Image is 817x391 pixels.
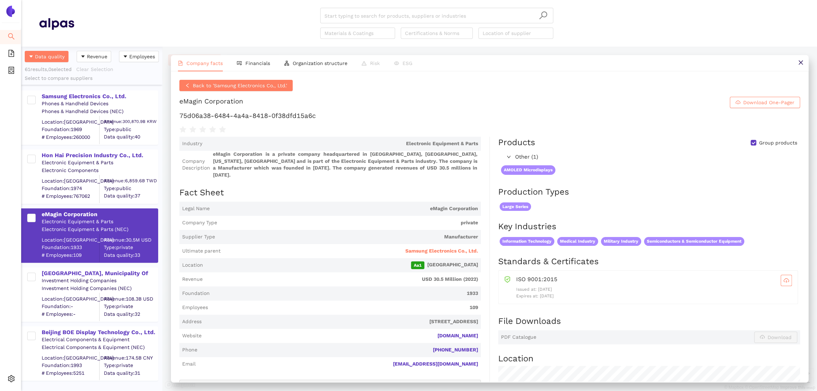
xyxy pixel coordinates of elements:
div: Revenue: 174.5B CNY [104,354,157,361]
span: caret-down [80,54,85,60]
div: Phones & Handheld Devices (NEC) [42,108,157,115]
span: Legal Name [182,205,210,212]
span: private [220,219,478,226]
span: Group products [756,140,800,147]
div: Beijing BOE Display Technology Co., Ltd. [42,328,157,336]
span: Data quality [35,53,65,60]
span: Email [182,361,196,368]
span: Type: public [104,185,157,192]
span: Phone [182,346,197,354]
span: AMOLED Microdisplays [501,165,555,175]
span: apartment [284,61,289,66]
div: Samsung Electronics Co., Ltd. [42,93,157,100]
span: [STREET_ADDRESS] [204,318,478,325]
span: caret-down [29,54,34,60]
span: cloud-download [781,278,792,283]
span: # Employees: 260000 [42,134,99,141]
div: Other (1) [498,152,558,163]
span: Data quality: 40 [104,134,157,141]
span: Type: public [104,126,157,133]
span: Semiconductors & Semiconductor Equipment [644,237,744,246]
button: close [793,55,809,71]
span: Revenue [87,53,107,60]
div: Revenue: 6,859.6B TWD [104,177,157,184]
div: Phones & Handheld Devices [42,100,157,107]
button: Clear Selection [76,64,118,75]
div: eMagin Corporation [179,97,243,108]
span: Foundation: 1993 [42,362,99,369]
span: Download One-Pager [743,99,794,106]
img: Logo [5,6,16,17]
span: file-text [178,61,183,66]
span: container [8,64,15,78]
span: # Employees: 5251 [42,369,99,377]
span: Foundation: - [42,303,99,310]
h2: Key Industries [498,221,800,233]
span: Type: private [104,362,157,369]
div: Location: [GEOGRAPHIC_DATA] [42,177,99,184]
span: Supplier Type [182,233,215,241]
span: close [798,60,804,65]
span: fund-view [237,61,242,66]
span: left [185,83,190,89]
div: Revenue: 30.5M USD [104,236,157,243]
button: caret-downRevenue [77,51,111,62]
div: Revenue: 300,870.9B KRW [104,118,157,124]
div: Location: [GEOGRAPHIC_DATA] [42,354,99,361]
span: Data quality: 31 [104,369,157,377]
span: caret-down [123,54,128,60]
span: Risk [370,60,380,66]
span: search [8,30,15,45]
span: Information Technology [500,237,554,246]
span: safety-certificate [504,275,511,283]
span: PDF Catalogue [501,334,536,341]
p: Issued at: [DATE] [516,286,792,293]
span: Type: private [104,303,157,310]
div: Electronic Equipment & Parts (NEC) [42,226,157,233]
span: Large Series [500,202,531,211]
button: cloud-download [781,275,792,286]
span: Type: private [104,244,157,251]
h2: Standards & Certificates [498,256,800,268]
span: 61 results, 0 selected [25,66,72,72]
h2: Location [498,353,800,365]
span: Ultimate parent [182,248,221,255]
span: Data quality: 33 [104,251,157,259]
span: Military Industry [601,237,641,246]
span: 109 [211,304,478,311]
span: Industry [182,140,202,147]
div: Electrical Components & Equipment (NEC) [42,344,157,351]
span: Other (1) [515,153,555,161]
button: leftBack to 'Samsung Electronics Co., Ltd.' [179,80,293,91]
div: [GEOGRAPHIC_DATA], Municipality Of [42,269,157,277]
span: star [209,126,216,133]
span: Data quality: 32 [104,310,157,318]
span: Samsung Electronics Co., Ltd. [405,248,478,255]
span: Aa1 [411,261,424,269]
span: Website [182,332,202,339]
span: star [219,126,226,133]
span: eMagin Corporation [213,205,478,212]
span: eye [394,61,399,66]
div: eMagin Corporation [42,211,157,218]
span: setting [8,373,15,387]
div: Electronic Components [42,167,157,174]
div: Select to compare suppliers [25,75,159,82]
div: Revenue: 108.3B USD [104,295,157,302]
div: Products [498,137,535,149]
div: Electrical Components & Equipment [42,336,157,343]
span: Company Type [182,219,217,226]
span: search [539,11,548,20]
span: Data quality: 37 [104,192,157,200]
h1: 75d06a38-6484-4a4a-8418-0f38dfd15a6c [179,111,800,120]
div: Location: [GEOGRAPHIC_DATA] [42,295,99,302]
div: Hon Hai Precision Industry Co., Ltd. [42,152,157,159]
button: caret-downEmployees [119,51,159,62]
h2: File Downloads [498,315,800,327]
span: eMagin Corporation is a private company headquartered in [GEOGRAPHIC_DATA], [GEOGRAPHIC_DATA], [U... [213,151,478,178]
div: ISO 9001:2015 [516,275,792,286]
span: Financials [245,60,270,66]
div: Electronic Equipment & Parts [42,218,157,225]
div: Electronic Equipment & Parts [42,159,157,166]
span: # Employees: 767062 [42,192,99,200]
